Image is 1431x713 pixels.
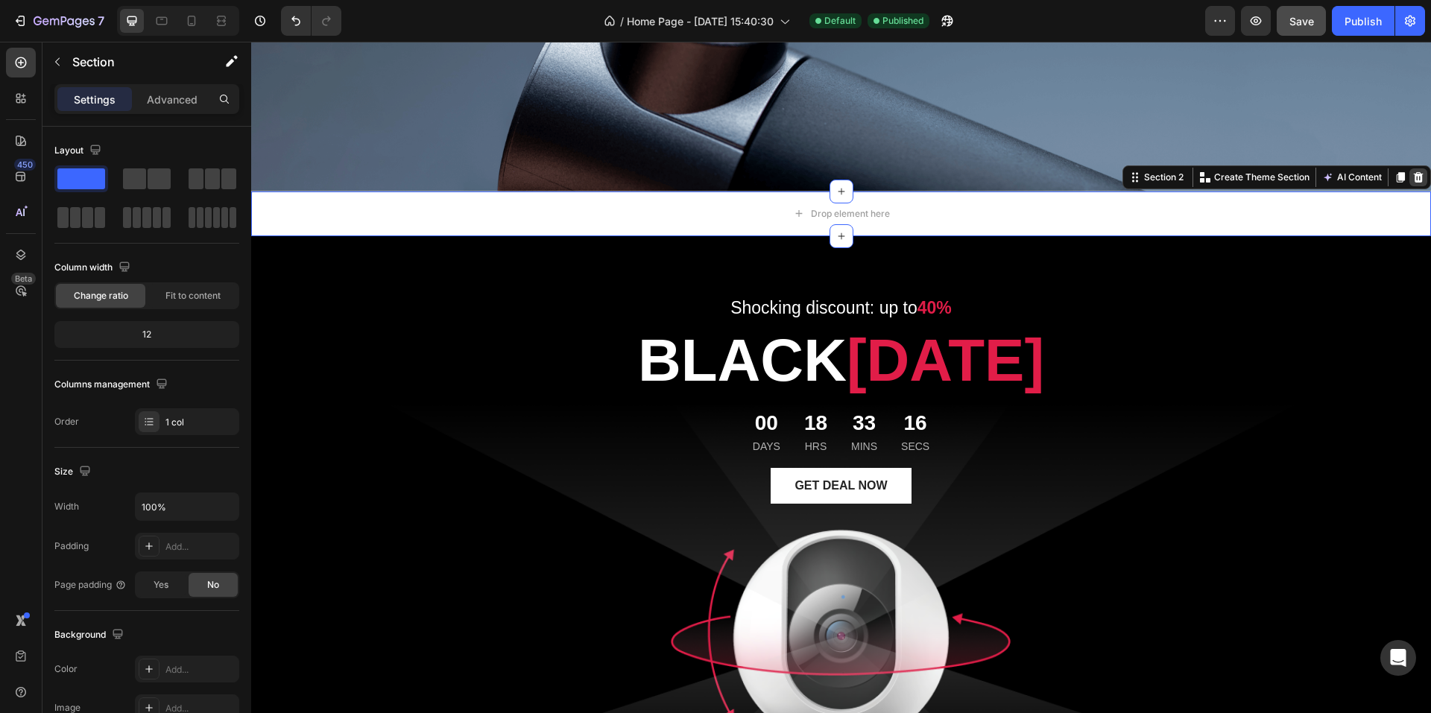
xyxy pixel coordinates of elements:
div: 18 [553,368,576,395]
div: Column width [54,258,133,278]
button: 7 [6,6,111,36]
div: Page padding [54,578,127,592]
div: 1 col [165,416,236,429]
div: Padding [54,539,89,553]
span: Yes [154,578,168,592]
div: Layout [54,141,104,161]
div: Order [54,415,79,428]
p: 7 [98,12,104,30]
div: Add... [165,663,236,676]
span: Change ratio [74,289,128,302]
span: [DATE] [596,285,793,352]
p: Create Theme Section [963,129,1058,142]
p: Mins [600,396,626,414]
div: Drop element here [560,166,639,178]
strong: 40% [666,256,701,276]
p: Hrs [553,396,576,414]
button: AI Content [1068,127,1134,145]
p: Section [72,53,195,71]
div: Add... [165,540,236,554]
span: Default [824,14,856,28]
button: GET DEAL NOW [519,426,660,462]
p: Settings [74,92,116,107]
div: Width [54,500,79,513]
p: Advanced [147,92,198,107]
div: 12 [57,324,236,345]
button: Save [1277,6,1326,36]
p: BLACK [145,280,1036,358]
input: Auto [136,493,238,520]
div: Columns management [54,375,171,395]
span: Home Page - [DATE] 15:40:30 [627,13,774,29]
span: Published [882,14,923,28]
div: Open Intercom Messenger [1380,640,1416,676]
button: Publish [1332,6,1394,36]
div: 450 [14,159,36,171]
div: Section 2 [890,129,935,142]
div: 16 [650,368,678,395]
iframe: Design area [251,42,1431,713]
div: GET DEAL NOW [543,435,636,453]
div: Background [54,625,127,645]
div: Size [54,462,94,482]
div: Beta [11,273,36,285]
div: 33 [600,368,626,395]
div: Color [54,662,78,676]
span: No [207,578,219,592]
span: Save [1289,15,1314,28]
p: Shocking discount: up to [145,256,1036,278]
p: Secs [650,396,678,414]
span: / [620,13,624,29]
p: Days [502,396,529,414]
div: Undo/Redo [281,6,341,36]
span: Fit to content [165,289,221,302]
div: Publish [1345,13,1382,29]
div: 00 [502,368,529,395]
